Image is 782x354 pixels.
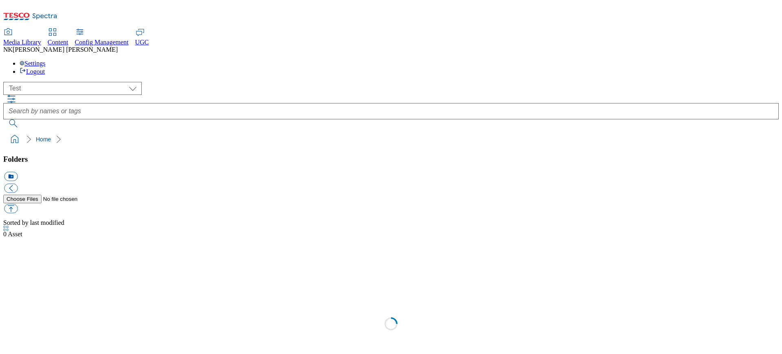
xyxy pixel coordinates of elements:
a: home [8,133,21,146]
span: 0 [3,231,8,237]
a: Config Management [75,29,129,46]
span: Sorted by last modified [3,219,64,226]
span: Content [48,39,68,46]
nav: breadcrumb [3,132,779,147]
span: UGC [135,39,149,46]
h3: Folders [3,155,779,164]
span: Asset [3,231,22,237]
a: Media Library [3,29,41,46]
a: Logout [20,68,45,75]
span: NK [3,46,13,53]
a: Content [48,29,68,46]
span: [PERSON_NAME] [PERSON_NAME] [13,46,118,53]
span: Config Management [75,39,129,46]
a: UGC [135,29,149,46]
a: Home [36,136,51,143]
span: Media Library [3,39,41,46]
input: Search by names or tags [3,103,779,119]
a: Settings [20,60,46,67]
